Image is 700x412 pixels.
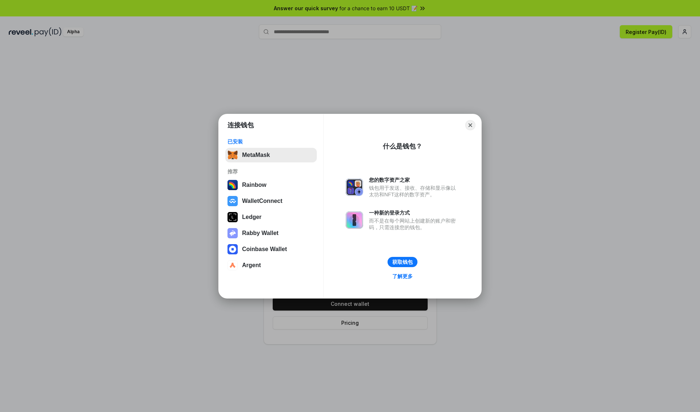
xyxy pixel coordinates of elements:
[369,217,459,231] div: 而不是在每个网站上创建新的账户和密码，只需连接您的钱包。
[369,177,459,183] div: 您的数字资产之家
[227,150,238,160] img: svg+xml,%3Csvg%20fill%3D%22none%22%20height%3D%2233%22%20viewBox%3D%220%200%2035%2033%22%20width%...
[392,273,413,280] div: 了解更多
[242,182,267,188] div: Rainbow
[242,230,279,236] div: Rabby Wallet
[242,198,283,204] div: WalletConnect
[369,185,459,198] div: 钱包用于发送、接收、存储和显示像以太坊和NFT这样的数字资产。
[225,148,317,162] button: MetaMask
[369,209,459,216] div: 一种新的登录方式
[465,120,475,130] button: Close
[383,142,422,151] div: 什么是钱包？
[346,211,363,229] img: svg+xml,%3Csvg%20xmlns%3D%22http%3A%2F%2Fwww.w3.org%2F2000%2Fsvg%22%20fill%3D%22none%22%20viewBox...
[242,262,261,269] div: Argent
[225,210,317,224] button: Ledger
[388,257,417,267] button: 获取钱包
[225,226,317,240] button: Rabby Wallet
[227,196,238,206] img: svg+xml,%3Csvg%20width%3D%2228%22%20height%3D%2228%22%20viewBox%3D%220%200%2028%2028%22%20fill%3D...
[225,258,317,273] button: Argent
[227,138,315,145] div: 已安装
[227,244,238,254] img: svg+xml,%3Csvg%20width%3D%2228%22%20height%3D%2228%22%20viewBox%3D%220%200%2028%2028%22%20fill%3D...
[242,152,270,158] div: MetaMask
[225,242,317,257] button: Coinbase Wallet
[346,178,363,196] img: svg+xml,%3Csvg%20xmlns%3D%22http%3A%2F%2Fwww.w3.org%2F2000%2Fsvg%22%20fill%3D%22none%22%20viewBox...
[225,194,317,208] button: WalletConnect
[227,260,238,270] img: svg+xml,%3Csvg%20width%3D%2228%22%20height%3D%2228%22%20viewBox%3D%220%200%2028%2028%22%20fill%3D...
[225,178,317,192] button: Rainbow
[392,259,413,265] div: 获取钱包
[388,272,417,281] a: 了解更多
[227,212,238,222] img: svg+xml,%3Csvg%20xmlns%3D%22http%3A%2F%2Fwww.w3.org%2F2000%2Fsvg%22%20width%3D%2228%22%20height%3...
[227,228,238,238] img: svg+xml,%3Csvg%20xmlns%3D%22http%3A%2F%2Fwww.w3.org%2F2000%2Fsvg%22%20fill%3D%22none%22%20viewBox...
[227,168,315,175] div: 推荐
[242,214,261,220] div: Ledger
[227,180,238,190] img: svg+xml,%3Csvg%20width%3D%22120%22%20height%3D%22120%22%20viewBox%3D%220%200%20120%20120%22%20fil...
[242,246,287,253] div: Coinbase Wallet
[227,121,254,130] h1: 连接钱包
